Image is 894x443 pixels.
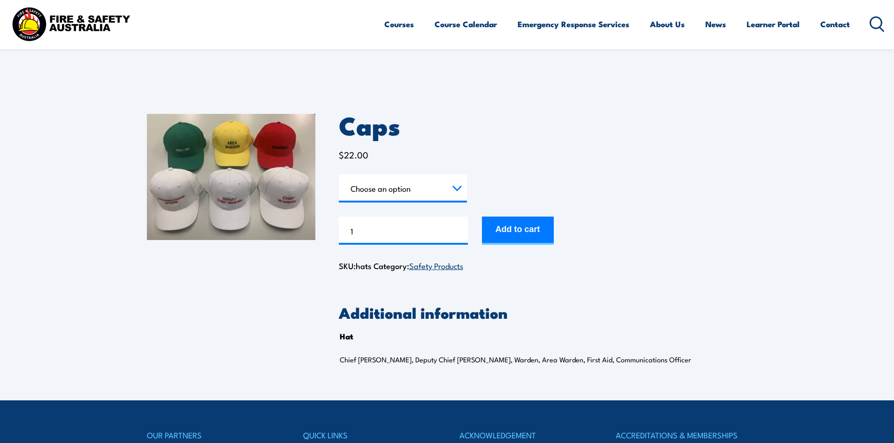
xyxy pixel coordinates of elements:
a: News [705,12,726,37]
th: Hat [340,329,353,343]
h1: Caps [339,114,748,136]
input: Product quantity [339,217,468,245]
span: $ [339,148,344,161]
h4: ACCREDITATIONS & MEMBERSHIPS [616,428,747,442]
img: Caps [147,114,315,240]
a: Emergency Response Services [518,12,629,37]
a: Safety Products [409,260,463,271]
a: Learner Portal [747,12,800,37]
a: About Us [650,12,685,37]
h2: Additional information [339,306,748,319]
bdi: 22.00 [339,148,368,161]
a: Course Calendar [435,12,497,37]
button: Add to cart [482,217,554,245]
h4: OUR PARTNERS [147,428,278,442]
span: SKU: [339,260,371,271]
a: Contact [820,12,850,37]
h4: ACKNOWLEDGEMENT [459,428,591,442]
p: Chief [PERSON_NAME], Deputy Chief [PERSON_NAME], Warden, Area Warden, First Aid, Communications O... [340,355,714,364]
a: Courses [384,12,414,37]
span: Category: [374,260,463,271]
span: hats [356,260,371,271]
h4: QUICK LINKS [303,428,435,442]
